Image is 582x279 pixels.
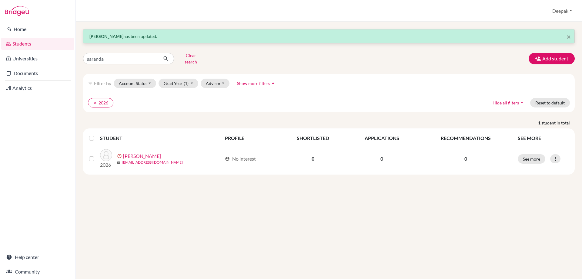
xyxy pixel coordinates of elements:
[83,53,158,64] input: Find student by name...
[1,67,74,79] a: Documents
[117,161,121,165] span: mail
[117,154,123,158] span: error_outline
[100,131,221,145] th: STUDENT
[421,155,510,162] p: 0
[88,98,113,107] button: clear2026
[88,81,93,86] i: filter_list
[529,53,575,64] button: Add student
[232,79,281,88] button: Show more filtersarrow_drop_up
[514,131,572,145] th: SEE MORE
[89,33,568,39] p: has been updated.
[270,80,276,86] i: arrow_drop_up
[530,98,570,107] button: Reset to default
[237,81,270,86] span: Show more filters
[159,79,199,88] button: Grad Year(1)
[1,53,74,65] a: Universities
[94,80,111,86] span: Filter by
[567,33,571,40] button: Close
[346,145,417,172] td: 0
[221,131,279,145] th: PROFILE
[123,152,161,160] a: [PERSON_NAME]
[100,149,112,161] img: Fischer, Saranda
[100,161,112,168] p: 2026
[417,131,514,145] th: RECOMMENDATIONS
[1,266,74,278] a: Community
[567,32,571,41] span: ×
[487,98,530,107] button: Hide all filtersarrow_drop_up
[541,120,575,126] span: student in total
[550,5,575,17] button: Deepak
[174,51,208,66] button: Clear search
[279,145,346,172] td: 0
[225,155,256,162] div: No interest
[538,120,541,126] strong: 1
[184,81,189,86] span: (1)
[93,101,97,105] i: clear
[346,131,417,145] th: APPLICATIONS
[122,160,183,165] a: [EMAIL_ADDRESS][DOMAIN_NAME]
[225,156,230,161] span: account_circle
[201,79,229,88] button: Advisor
[1,82,74,94] a: Analytics
[1,251,74,263] a: Help center
[1,38,74,50] a: Students
[493,100,519,105] span: Hide all filters
[519,100,525,106] i: arrow_drop_up
[518,154,545,164] button: See more
[1,23,74,35] a: Home
[279,131,346,145] th: SHORTLISTED
[114,79,156,88] button: Account Status
[89,34,123,39] strong: [PERSON_NAME]
[5,6,29,16] img: Bridge-U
